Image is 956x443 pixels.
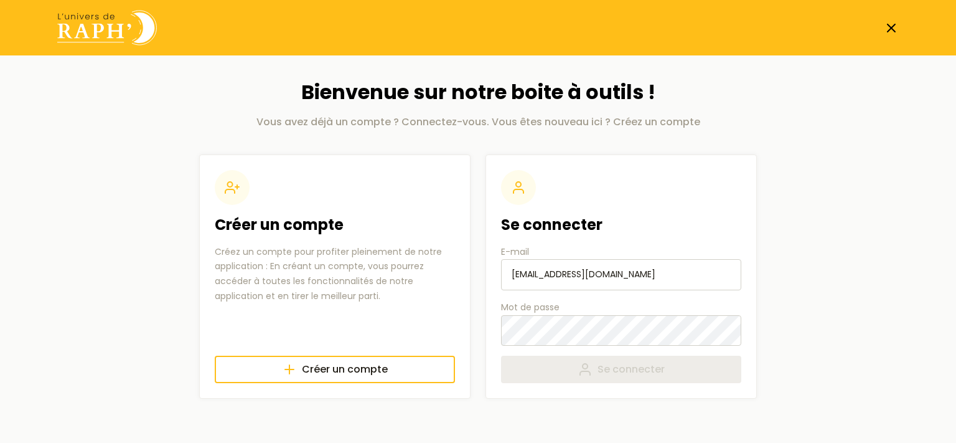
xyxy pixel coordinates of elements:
h1: Bienvenue sur notre boite à outils ! [199,80,757,104]
a: Fermer la page [884,21,899,36]
span: Se connecter [597,362,665,377]
h2: Se connecter [501,215,741,235]
h2: Créer un compte [215,215,455,235]
span: Créer un compte [302,362,388,377]
input: E-mail [501,259,741,290]
label: Mot de passe [501,300,741,346]
p: Vous avez déjà un compte ? Connectez-vous. Vous êtes nouveau ici ? Créez un compte [199,115,757,130]
label: E-mail [501,245,741,291]
input: Mot de passe [501,315,741,346]
button: Se connecter [501,356,741,383]
p: Créez un compte pour profiter pleinement de notre application : En créant un compte, vous pourrez... [215,245,455,304]
a: Créer un compte [215,356,455,383]
img: Univers de Raph logo [57,10,157,45]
